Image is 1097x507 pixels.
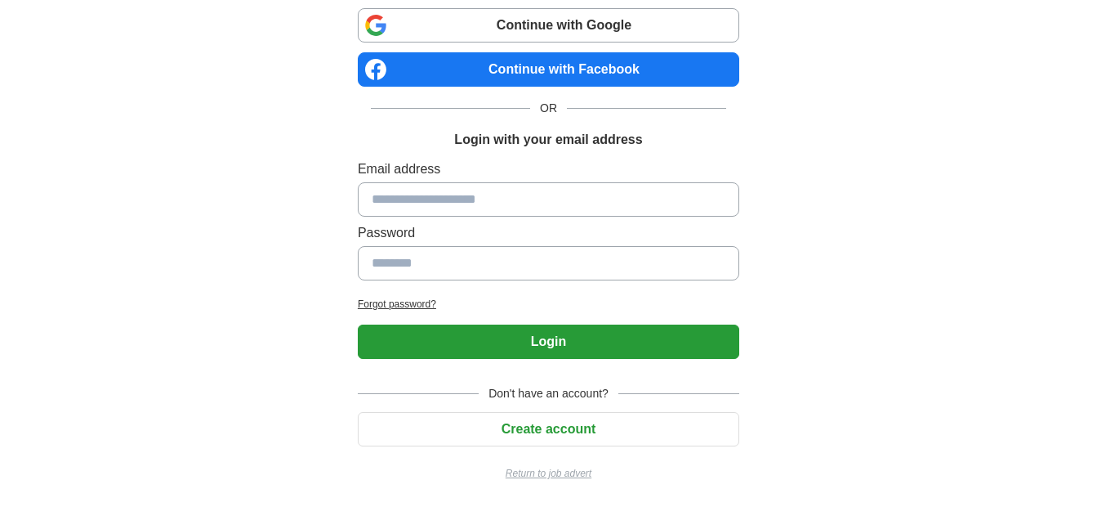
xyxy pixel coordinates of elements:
[358,422,739,436] a: Create account
[454,130,642,150] h1: Login with your email address
[358,412,739,446] button: Create account
[479,385,618,402] span: Don't have an account?
[358,297,739,312] a: Forgot password?
[358,466,739,481] a: Return to job advert
[358,159,739,179] label: Email address
[530,100,567,117] span: OR
[358,52,739,87] a: Continue with Facebook
[358,325,739,359] button: Login
[358,8,739,43] a: Continue with Google
[358,223,739,243] label: Password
